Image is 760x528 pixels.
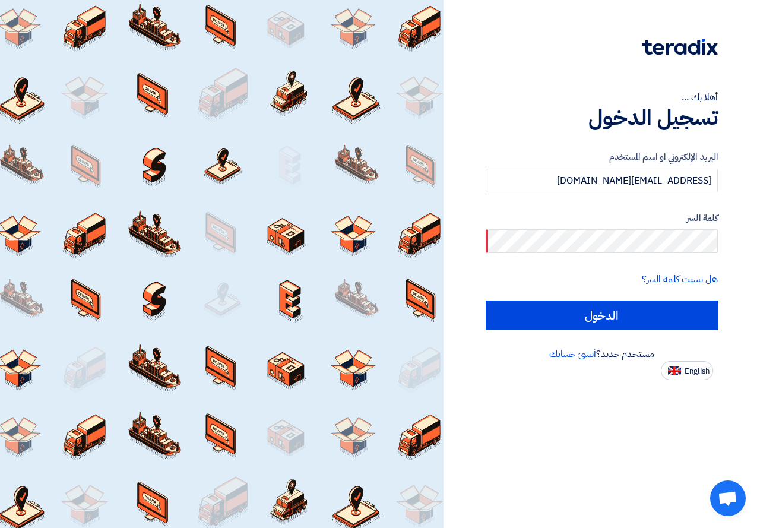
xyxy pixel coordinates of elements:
button: English [661,361,713,380]
label: البريد الإلكتروني او اسم المستخدم [486,150,718,164]
input: أدخل بريد العمل الإلكتروني او اسم المستخدم الخاص بك ... [486,169,718,192]
img: en-US.png [668,366,681,375]
label: كلمة السر [486,211,718,225]
div: Open chat [710,480,746,516]
img: Teradix logo [642,39,718,55]
span: English [685,367,710,375]
div: أهلا بك ... [486,90,718,105]
input: الدخول [486,301,718,330]
div: مستخدم جديد؟ [486,347,718,361]
a: أنشئ حسابك [549,347,596,361]
a: هل نسيت كلمة السر؟ [642,272,718,286]
h1: تسجيل الدخول [486,105,718,131]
